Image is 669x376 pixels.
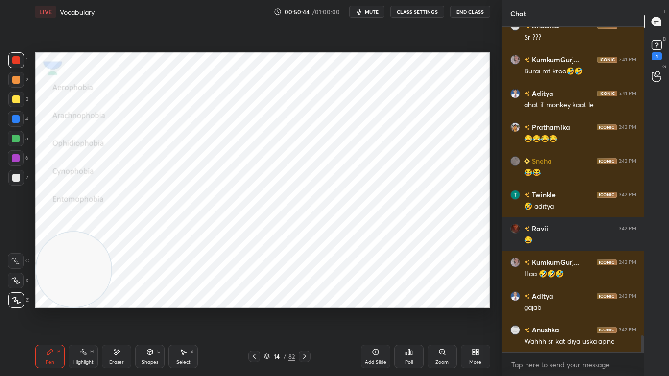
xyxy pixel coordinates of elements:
img: 33403831a00e428f91c4275927c7da5e.jpg [510,258,520,267]
img: no-rating-badge.077c3623.svg [524,57,530,63]
div: ahat if monkey kaat le [524,100,636,110]
div: / [284,353,287,359]
div: 6 [8,150,28,166]
div: Wahhh sr kat diya uska apne [524,337,636,347]
div: 3:41 PM [619,57,636,63]
div: LIVE [35,6,56,18]
div: X [8,273,29,288]
div: 3:42 PM [619,327,636,333]
div: More [469,360,481,365]
div: 82 [288,352,295,361]
h6: Twinkle [530,189,556,200]
div: 1 [8,52,28,68]
h6: Ravii [530,223,548,234]
div: 1 [652,52,662,60]
div: Highlight [73,360,94,365]
h6: Aditya [530,88,553,98]
div: 🤣 aditya [524,202,636,211]
img: 961c7905a49445769265ae821ef421ad.jpg [510,291,520,301]
img: iconic-dark.1390631f.png [597,158,617,164]
h4: Vocabulary [60,7,95,17]
div: Eraser [109,360,124,365]
div: 3:42 PM [619,259,636,265]
p: D [663,35,666,43]
button: mute [349,6,384,18]
img: iconic-dark.1390631f.png [597,327,617,333]
div: 3 [8,92,28,107]
div: 2 [8,72,28,88]
img: iconic-dark.1390631f.png [597,293,617,299]
h6: KumkumGurj... [530,257,579,267]
span: mute [365,8,379,15]
img: iconic-dark.1390631f.png [597,259,617,265]
div: 7 [8,170,28,186]
div: 3:42 PM [619,192,636,198]
div: 14 [272,353,282,359]
div: gajab [524,303,636,313]
img: 961c7905a49445769265ae821ef421ad.jpg [510,89,520,98]
img: no-rating-badge.077c3623.svg [524,125,530,130]
div: 😂 [524,235,636,245]
button: End Class [450,6,490,18]
div: 3:42 PM [619,226,636,232]
div: 😂😂 [524,168,636,178]
img: no-rating-badge.077c3623.svg [524,91,530,96]
div: 3:42 PM [619,293,636,299]
h6: Anushka [530,325,559,335]
img: AATXAJzqNUXqMGgJErPomQFyXJCmFwVBFUXRN3McAmc9=s96-c [510,190,520,200]
img: iconic-dark.1390631f.png [597,91,617,96]
div: H [90,349,94,354]
img: 8f3196fabe974168b77d08ac03fc87a1.jpg [510,156,520,166]
h6: KumkumGurj... [530,54,579,65]
div: grid [502,27,644,352]
div: Add Slide [365,360,386,365]
img: no-rating-badge.077c3623.svg [524,328,530,333]
h6: Sneha [530,156,552,166]
img: 3 [510,325,520,335]
div: C [8,253,29,269]
img: 7abea25024184a6eb3ede7a90bc339dd.jpg [510,224,520,234]
div: 4 [8,111,28,127]
p: Chat [502,0,534,26]
img: no-rating-badge.077c3623.svg [524,226,530,232]
div: L [157,349,160,354]
img: 33403831a00e428f91c4275927c7da5e.jpg [510,55,520,65]
h6: Prathamika [530,122,570,132]
div: Burai mt kroo🤣🤣 [524,67,636,76]
div: Poll [405,360,413,365]
img: iconic-dark.1390631f.png [597,124,617,130]
div: S [191,349,193,354]
div: Pen [46,360,54,365]
div: 5 [8,131,28,146]
img: iconic-dark.1390631f.png [597,192,617,198]
div: Select [176,360,191,365]
div: 3:42 PM [619,124,636,130]
div: 😂😂😂😂 [524,134,636,144]
img: no-rating-badge.077c3623.svg [524,260,530,265]
img: 3 [510,122,520,132]
div: 3:42 PM [619,158,636,164]
img: no-rating-badge.077c3623.svg [524,294,530,299]
div: P [57,349,60,354]
p: G [662,63,666,70]
div: Sr ??? [524,33,636,43]
button: CLASS SETTINGS [390,6,444,18]
p: T [663,8,666,15]
div: Z [8,292,29,308]
img: iconic-dark.1390631f.png [597,57,617,63]
img: no-rating-badge.077c3623.svg [524,192,530,198]
div: Haa 🤣🤣🤣 [524,269,636,279]
img: Learner_Badge_beginner_1_8b307cf2a0.svg [524,158,530,164]
div: Zoom [435,360,449,365]
div: 3:41 PM [619,91,636,96]
h6: Aditya [530,291,553,301]
div: Shapes [142,360,158,365]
